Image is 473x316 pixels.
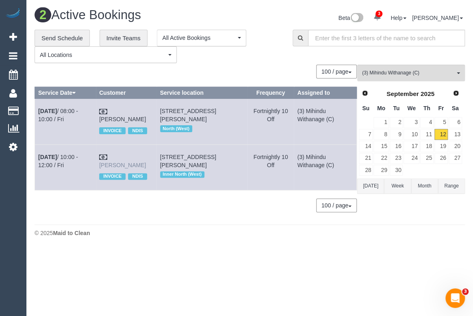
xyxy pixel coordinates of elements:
th: Service location [156,87,247,99]
span: 2 [35,7,51,22]
a: Help [391,15,406,21]
td: Assigned to [294,99,356,144]
td: Schedule date [35,99,96,144]
a: 13 [449,129,462,140]
a: [PERSON_NAME] [412,15,463,21]
a: [DATE]/ 10:00 - 12:00 / Fri [38,154,78,168]
a: 15 [373,141,388,152]
span: INVOICE [99,173,126,180]
button: 100 / page [316,65,357,78]
span: Inner North (West) [160,171,204,178]
a: 10 [404,129,419,140]
strong: Maid to Clean [53,230,90,236]
span: Monday [377,105,385,111]
button: All Locations [35,46,177,63]
div: Location [160,123,244,134]
ol: All Teams [357,65,465,77]
img: New interface [350,13,363,24]
a: 21 [359,153,373,164]
a: 3 [369,8,385,26]
td: Frequency [247,144,294,190]
a: 27 [449,153,462,164]
button: All Active Bookings [157,30,246,46]
span: September [386,90,419,97]
span: INVOICE [99,127,126,134]
a: 3 [404,117,419,128]
span: 3 [462,288,469,295]
a: 19 [434,141,448,152]
td: Frequency [247,99,294,144]
th: Customer [96,87,156,99]
a: Invite Teams [100,30,148,47]
b: [DATE] [38,154,57,160]
a: Next [450,88,462,99]
a: 17 [404,141,419,152]
a: 14 [359,141,373,152]
span: Thursday [423,105,430,111]
span: Wednesday [407,105,416,111]
a: 29 [373,165,388,176]
span: NDIS [128,173,147,180]
a: 23 [390,153,403,164]
i: Check Payment [99,155,107,160]
td: Schedule date [35,144,96,190]
td: Service location [156,144,247,190]
button: [DATE] [357,179,384,194]
span: NDIS [128,127,147,134]
span: Prev [362,90,368,96]
button: Month [411,179,438,194]
button: Week [384,179,411,194]
a: Beta [338,15,364,21]
span: All Active Bookings [162,34,236,42]
nav: Pagination navigation [317,65,357,78]
td: Service location [156,99,247,144]
span: [STREET_ADDRESS][PERSON_NAME] [160,108,216,122]
a: 20 [449,141,462,152]
span: North (West) [160,125,192,132]
td: Assigned to [294,144,356,190]
a: [PERSON_NAME] [99,162,146,168]
a: 28 [359,165,373,176]
a: 2 [390,117,403,128]
a: 1 [373,117,388,128]
b: [DATE] [38,108,57,114]
a: 5 [434,117,448,128]
a: 24 [404,153,419,164]
div: Location [160,169,244,180]
a: 6 [449,117,462,128]
span: All Locations [40,51,166,59]
a: Prev [359,88,371,99]
span: Sunday [362,105,369,111]
a: [DATE]/ 08:00 - 10:00 / Fri [38,108,78,122]
span: (3) Mihindu Withanage (C) [362,70,455,76]
span: Next [453,90,459,96]
span: Friday [438,105,444,111]
td: Customer [96,144,156,190]
nav: Pagination navigation [317,198,357,212]
span: Saturday [452,105,459,111]
a: 7 [359,129,373,140]
a: 9 [390,129,403,140]
a: Send Schedule [35,30,90,47]
a: 30 [390,165,403,176]
button: Range [438,179,465,194]
span: 3 [375,11,382,17]
td: Customer [96,99,156,144]
span: Tuesday [393,105,399,111]
a: 11 [420,129,434,140]
a: 18 [420,141,434,152]
h1: Active Bookings [35,8,244,22]
a: 16 [390,141,403,152]
div: © 2025 [35,229,465,237]
a: 22 [373,153,388,164]
i: Check Payment [99,109,107,115]
a: 4 [420,117,434,128]
a: 25 [420,153,434,164]
img: Automaid Logo [5,8,21,20]
a: 8 [373,129,388,140]
iframe: Intercom live chat [445,288,465,308]
a: [PERSON_NAME] [99,116,146,122]
input: Enter the first 3 letters of the name to search [308,30,465,46]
